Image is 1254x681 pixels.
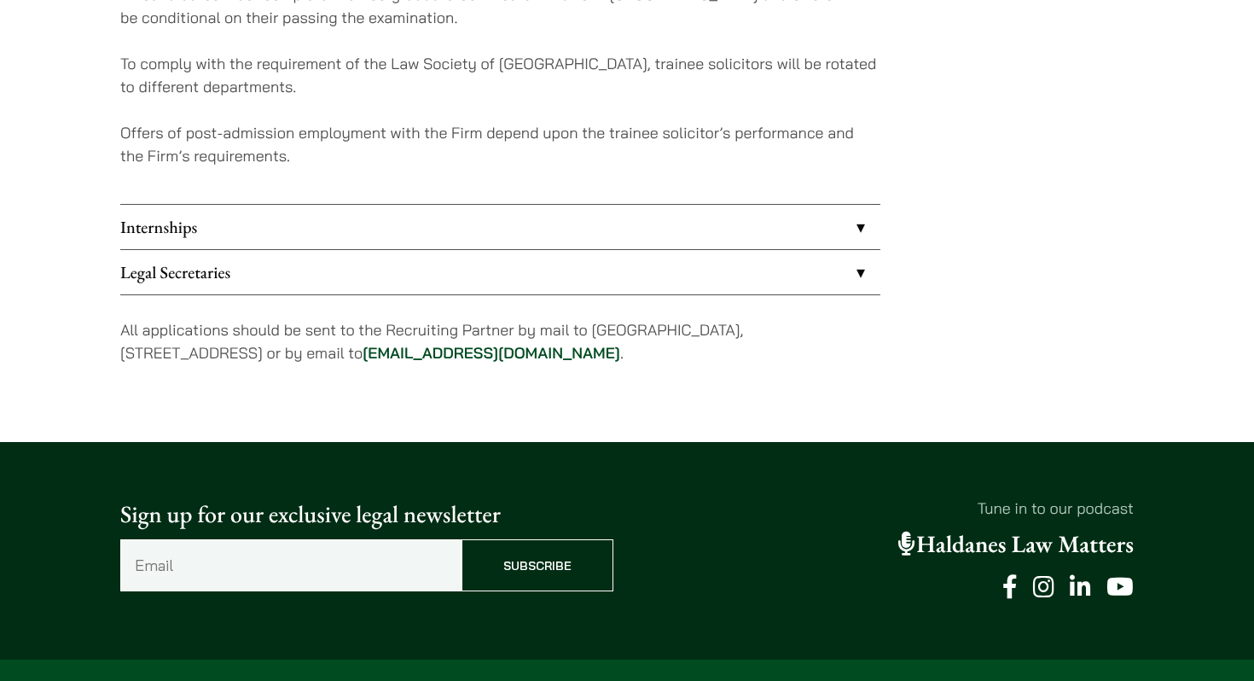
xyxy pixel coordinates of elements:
a: Haldanes Law Matters [898,529,1134,560]
p: To comply with the requirement of the Law Society of [GEOGRAPHIC_DATA], trainee solicitors will b... [120,52,880,98]
input: Subscribe [462,539,613,591]
a: Internships [120,205,880,249]
p: Offers of post-admission employment with the Firm depend upon the trainee solicitor’s performance... [120,121,880,167]
p: Sign up for our exclusive legal newsletter [120,497,613,533]
input: Email [120,539,462,591]
p: Tune in to our podcast [641,497,1134,520]
p: All applications should be sent to the Recruiting Partner by mail to [GEOGRAPHIC_DATA], [STREET_A... [120,318,880,364]
a: [EMAIL_ADDRESS][DOMAIN_NAME] [363,343,620,363]
a: Legal Secretaries [120,250,880,294]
